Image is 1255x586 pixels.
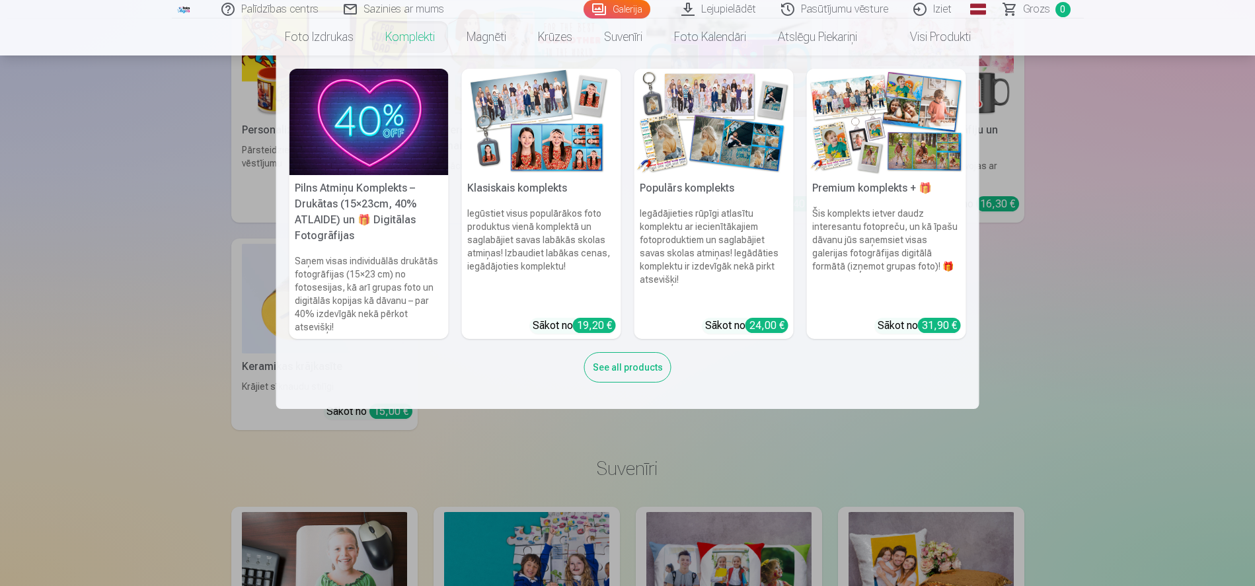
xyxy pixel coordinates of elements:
span: Grozs [1023,1,1050,17]
h5: Pilns Atmiņu Komplekts – Drukātas (15×23cm, 40% ATLAIDE) un 🎁 Digitālas Fotogrāfijas [289,175,449,249]
a: Suvenīri [588,18,658,55]
div: Sākot no [878,318,961,334]
img: Premium komplekts + 🎁 [807,69,966,175]
div: 24,00 € [745,318,788,333]
span: 0 [1055,2,1071,17]
img: Pilns Atmiņu Komplekts – Drukātas (15×23cm, 40% ATLAIDE) un 🎁 Digitālas Fotogrāfijas [289,69,449,175]
a: Premium komplekts + 🎁 Premium komplekts + 🎁Šis komplekts ietver daudz interesantu fotopreču, un k... [807,69,966,339]
h6: Šis komplekts ietver daudz interesantu fotopreču, un kā īpašu dāvanu jūs saņemsiet visas galerija... [807,201,966,312]
a: Atslēgu piekariņi [762,18,873,55]
h5: Populārs komplekts [634,175,794,201]
a: Klasiskais komplektsKlasiskais komplektsIegūstiet visus populārākos foto produktus vienā komplekt... [462,69,621,339]
a: Komplekti [369,18,451,55]
h6: Iegūstiet visus populārākos foto produktus vienā komplektā un saglabājiet savas labākās skolas at... [462,201,621,312]
a: Visi produkti [873,18,987,55]
a: Krūzes [522,18,588,55]
img: Klasiskais komplekts [462,69,621,175]
a: Pilns Atmiņu Komplekts – Drukātas (15×23cm, 40% ATLAIDE) un 🎁 Digitālas Fotogrāfijas Pilns Atmiņu... [289,69,449,339]
div: Sākot no [533,318,616,334]
div: See all products [584,352,671,383]
h5: Klasiskais komplekts [462,175,621,201]
img: Populārs komplekts [634,69,794,175]
div: 19,20 € [573,318,616,333]
h6: Iegādājieties rūpīgi atlasītu komplektu ar iecienītākajiem fotoproduktiem un saglabājiet savas sk... [634,201,794,312]
a: Magnēti [451,18,522,55]
a: Foto kalendāri [658,18,762,55]
a: See all products [584,359,671,373]
div: Sākot no [705,318,788,334]
a: Foto izdrukas [269,18,369,55]
a: Populārs komplektsPopulārs komplektsIegādājieties rūpīgi atlasītu komplektu ar iecienītākajiem fo... [634,69,794,339]
h5: Premium komplekts + 🎁 [807,175,966,201]
img: /fa1 [177,5,192,13]
div: 31,90 € [918,318,961,333]
h6: Saņem visas individuālās drukātās fotogrāfijas (15×23 cm) no fotosesijas, kā arī grupas foto un d... [289,249,449,339]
